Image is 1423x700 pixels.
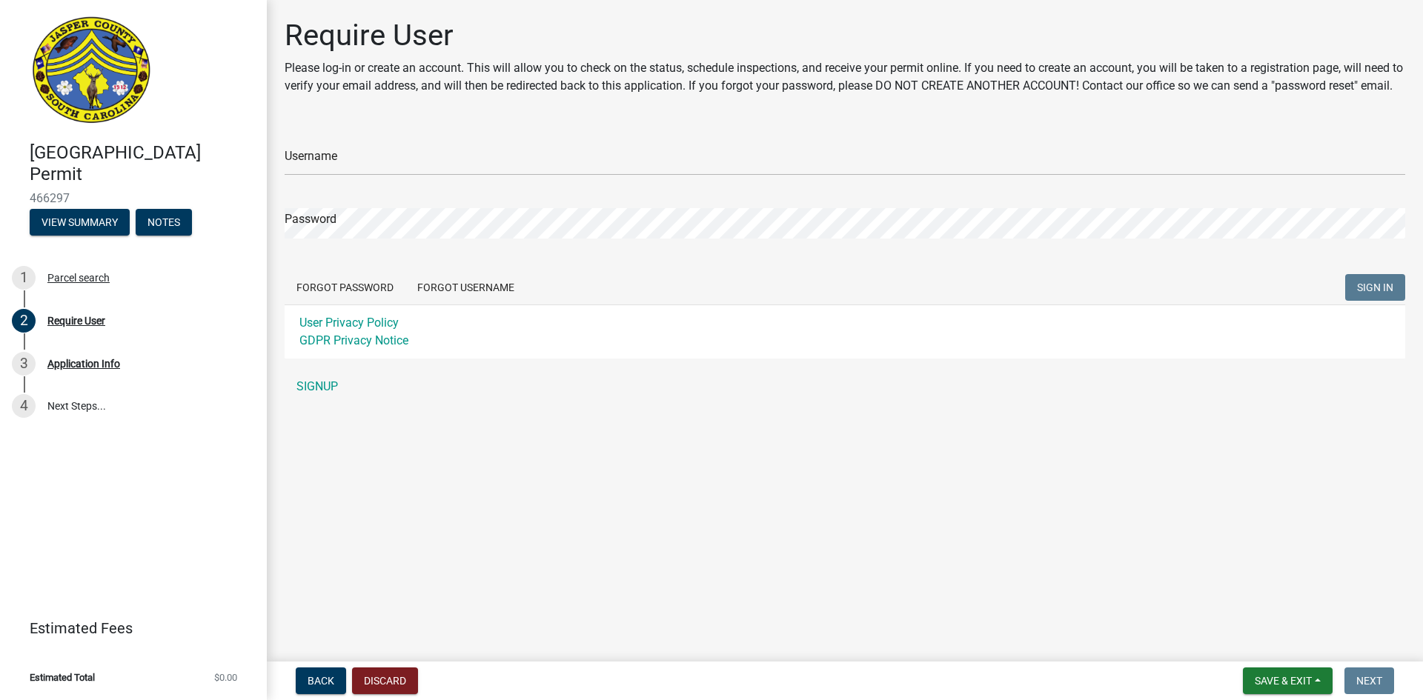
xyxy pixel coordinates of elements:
h4: [GEOGRAPHIC_DATA] Permit [30,142,255,185]
div: Parcel search [47,273,110,283]
a: SIGNUP [285,372,1405,401]
button: Next [1344,667,1394,694]
button: View Summary [30,209,130,236]
div: 4 [12,394,36,418]
div: 2 [12,309,36,333]
div: 3 [12,352,36,376]
div: 1 [12,266,36,290]
button: Back [296,667,346,694]
button: Notes [136,209,192,236]
button: Discard [352,667,418,694]
button: Save & Exit [1243,667,1333,694]
a: Estimated Fees [12,613,243,643]
wm-modal-confirm: Summary [30,217,130,229]
div: Application Info [47,359,120,369]
button: Forgot Password [285,274,405,301]
span: Back [308,675,334,687]
p: Please log-in or create an account. This will allow you to check on the status, schedule inspecti... [285,59,1405,95]
div: Require User [47,316,105,326]
span: SIGN IN [1357,281,1393,293]
span: Save & Exit [1255,675,1312,687]
span: 466297 [30,191,237,205]
img: Jasper County, South Carolina [30,16,153,127]
a: User Privacy Policy [299,316,399,330]
button: SIGN IN [1345,274,1405,301]
span: $0.00 [214,673,237,682]
wm-modal-confirm: Notes [136,217,192,229]
a: GDPR Privacy Notice [299,333,408,347]
button: Forgot Username [405,274,526,301]
span: Next [1356,675,1382,687]
span: Estimated Total [30,673,95,682]
h1: Require User [285,18,1405,53]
